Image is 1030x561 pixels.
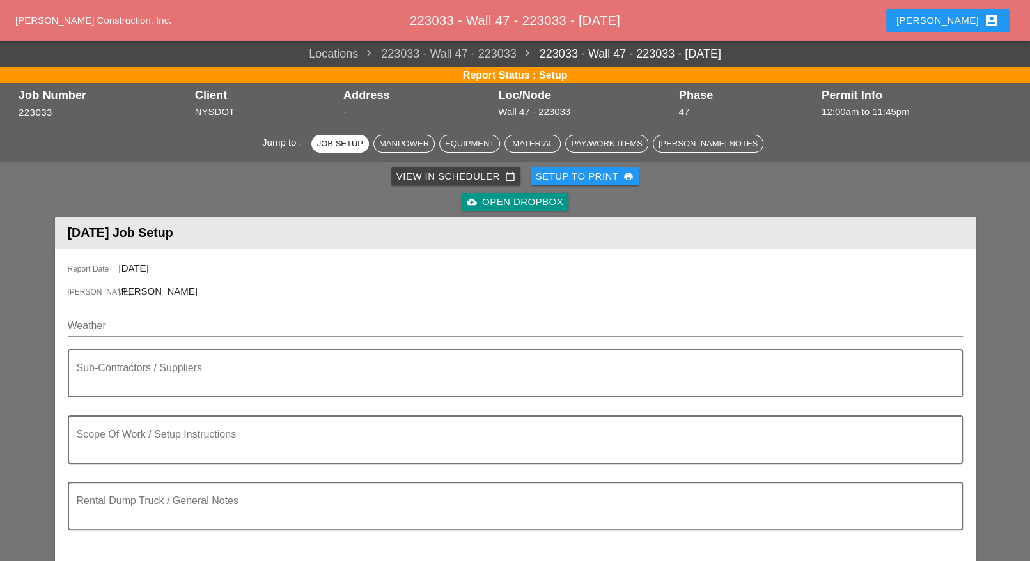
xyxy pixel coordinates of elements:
[984,13,999,28] i: account_box
[498,105,672,119] div: Wall 47 - 223033
[467,197,477,207] i: cloud_upload
[77,432,944,463] textarea: Scope Of Work / Setup Instructions
[15,15,171,26] a: [PERSON_NAME] Construction, Inc.
[262,137,307,148] span: Jump to :
[19,105,52,120] button: 223033
[445,137,494,150] div: Equipment
[565,135,648,153] button: Pay/Work Items
[343,105,492,119] div: -
[505,171,515,181] i: calendar_today
[379,137,429,150] div: Manpower
[531,167,639,185] button: Setup to Print
[517,45,721,63] a: 223033 - Wall 47 - 223033 - [DATE]
[467,195,563,210] div: Open Dropbox
[462,193,568,211] a: Open Dropbox
[309,45,358,63] a: Locations
[77,365,944,396] textarea: Sub-Contractors / Suppliers
[679,105,815,119] div: 47
[571,137,642,150] div: Pay/Work Items
[679,89,815,102] div: Phase
[536,169,634,184] div: Setup to Print
[659,137,758,150] div: [PERSON_NAME] Notes
[623,171,634,181] i: print
[504,135,561,153] button: Material
[195,105,337,119] div: NYSDOT
[373,135,435,153] button: Manpower
[498,89,672,102] div: Loc/Node
[439,135,500,153] button: Equipment
[311,135,369,153] button: Job Setup
[119,263,149,273] span: [DATE]
[391,167,520,185] a: View in Scheduler
[317,137,363,150] div: Job Setup
[886,9,1010,32] button: [PERSON_NAME]
[896,13,999,28] div: [PERSON_NAME]
[343,89,492,102] div: Address
[195,89,337,102] div: Client
[119,286,198,296] span: [PERSON_NAME]
[396,169,515,184] div: View in Scheduler
[510,137,555,150] div: Material
[653,135,763,153] button: [PERSON_NAME] Notes
[68,263,119,275] span: Report Date
[68,286,119,298] span: [PERSON_NAME]
[68,316,945,336] input: Weather
[19,89,189,102] div: Job Number
[55,217,976,249] header: [DATE] Job Setup
[77,498,944,529] textarea: Rental Dump Truck / General Notes
[410,13,620,27] span: 223033 - Wall 47 - 223033 - [DATE]
[822,105,1011,119] div: 12:00am to 11:45pm
[822,89,1011,102] div: Permit Info
[358,45,516,63] span: 223033 - Wall 47 - 223033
